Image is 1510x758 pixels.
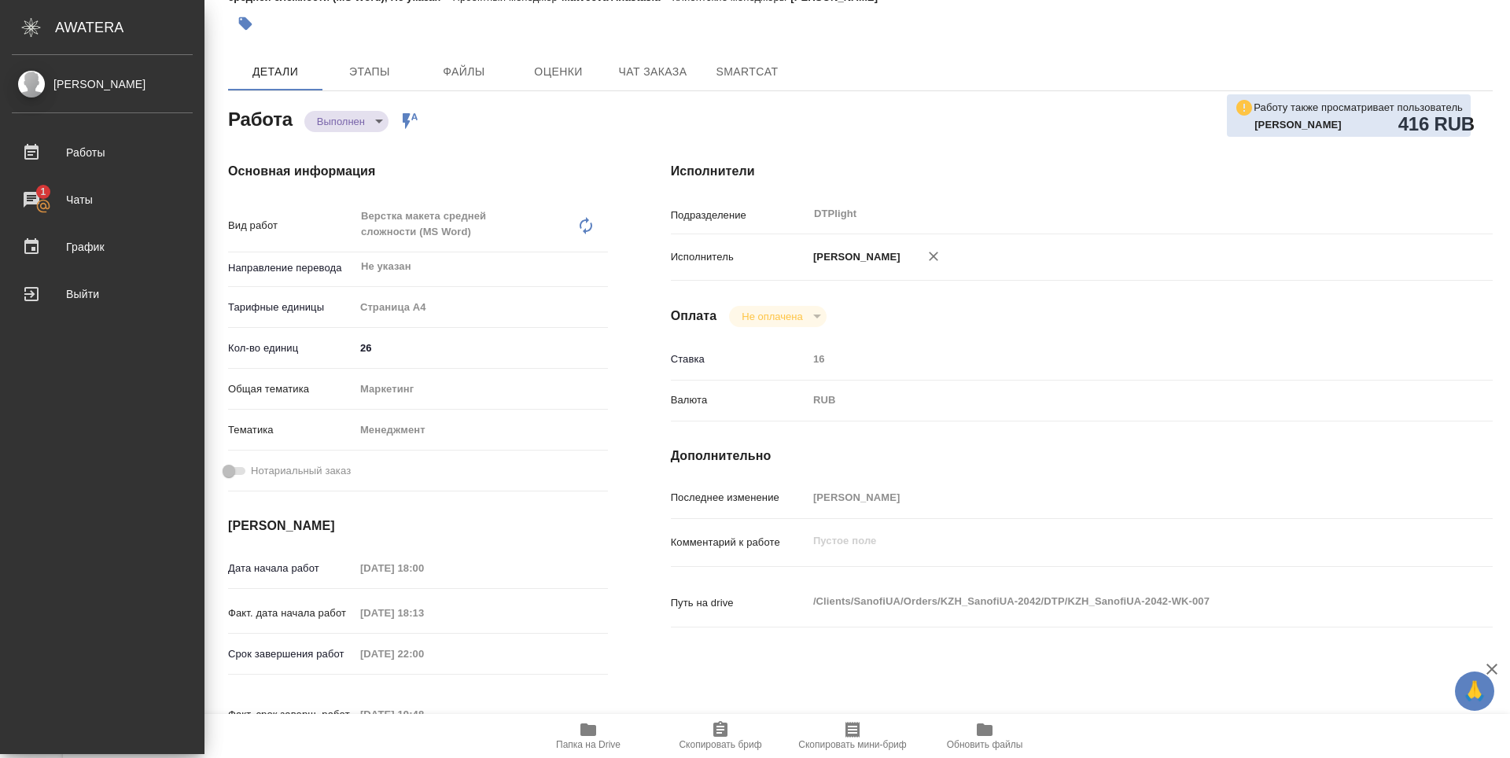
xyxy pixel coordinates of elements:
[355,294,608,321] div: Страница А4
[737,310,807,323] button: Не оплачена
[671,447,1493,465] h4: Дополнительно
[671,595,808,611] p: Путь на drive
[304,111,389,132] div: Выполнен
[12,141,193,164] div: Работы
[55,12,204,43] div: AWATERA
[1254,119,1342,131] b: [PERSON_NAME]
[228,561,355,576] p: Дата начала работ
[228,422,355,438] p: Тематика
[522,714,654,758] button: Папка на Drive
[671,535,808,550] p: Комментарий к работе
[426,62,502,82] span: Файлы
[355,602,492,624] input: Пустое поле
[228,707,355,723] p: Факт. срок заверш. работ
[919,714,1051,758] button: Обновить файлы
[808,387,1424,414] div: RUB
[355,417,608,443] div: Менеджмент
[729,306,826,327] div: Выполнен
[671,307,717,326] h4: Оплата
[228,260,355,276] p: Направление перевода
[808,588,1424,615] textarea: /Clients/SanofiUA/Orders/KZH_SanofiUA-2042/DTP/KZH_SanofiUA-2042-WK-007
[12,188,193,212] div: Чаты
[671,249,808,265] p: Исполнитель
[251,463,351,479] span: Нотариальный заказ
[332,62,407,82] span: Этапы
[1254,117,1463,133] p: Арсеньева Вера
[1455,672,1494,711] button: 🙏
[521,62,596,82] span: Оценки
[355,557,492,580] input: Пустое поле
[947,739,1023,750] span: Обновить файлы
[4,227,201,267] a: График
[12,75,193,93] div: [PERSON_NAME]
[654,714,786,758] button: Скопировать бриф
[238,62,313,82] span: Детали
[808,348,1424,370] input: Пустое поле
[671,490,808,506] p: Последнее изменение
[228,381,355,397] p: Общая тематика
[355,376,608,403] div: Маркетинг
[228,340,355,356] p: Кол-во единиц
[228,646,355,662] p: Срок завершения работ
[12,235,193,259] div: График
[808,249,900,265] p: [PERSON_NAME]
[228,162,608,181] h4: Основная информация
[228,605,355,621] p: Факт. дата начала работ
[312,115,370,128] button: Выполнен
[671,162,1493,181] h4: Исполнители
[355,703,492,726] input: Пустое поле
[355,337,608,359] input: ✎ Введи что-нибудь
[671,351,808,367] p: Ставка
[679,739,761,750] span: Скопировать бриф
[786,714,919,758] button: Скопировать мини-бриф
[916,239,951,274] button: Удалить исполнителя
[1461,675,1488,708] span: 🙏
[228,6,263,41] button: Добавить тэг
[228,104,293,132] h2: Работа
[615,62,691,82] span: Чат заказа
[671,208,808,223] p: Подразделение
[4,133,201,172] a: Работы
[355,642,492,665] input: Пустое поле
[228,300,355,315] p: Тарифные единицы
[556,739,621,750] span: Папка на Drive
[4,274,201,314] a: Выйти
[798,739,906,750] span: Скопировать мини-бриф
[709,62,785,82] span: SmartCat
[1254,100,1463,116] p: Работу также просматривает пользователь
[808,486,1424,509] input: Пустое поле
[671,392,808,408] p: Валюта
[228,218,355,234] p: Вид работ
[31,184,55,200] span: 1
[4,180,201,219] a: 1Чаты
[12,282,193,306] div: Выйти
[228,517,608,535] h4: [PERSON_NAME]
